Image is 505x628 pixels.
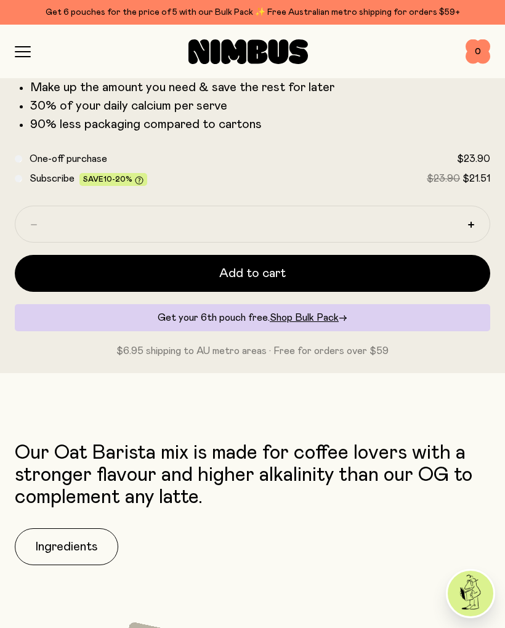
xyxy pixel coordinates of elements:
button: Add to cart [15,255,490,292]
span: $23.90 [427,174,460,183]
span: Add to cart [219,265,286,282]
button: 0 [466,39,490,64]
li: 90% less packaging compared to cartons [30,117,490,132]
span: Save [83,175,143,185]
button: Ingredients [15,528,118,565]
span: Subscribe [30,174,75,183]
p: Our Oat Barista mix is made for coffee lovers with a stronger flavour and higher alkalinity than ... [15,442,490,509]
div: Get your 6th pouch free. [15,304,490,331]
li: 30% of your daily calcium per serve [30,99,490,113]
span: $23.90 [457,154,490,164]
span: $21.51 [463,174,490,183]
span: Shop Bulk Pack [270,313,339,323]
a: Shop Bulk Pack→ [270,313,347,323]
img: agent [448,571,493,616]
span: 10-20% [103,175,132,183]
li: Make up the amount you need & save the rest for later [30,80,490,95]
span: One-off purchase [30,154,107,164]
p: $6.95 shipping to AU metro areas · Free for orders over $59 [15,344,490,358]
div: Get 6 pouches for the price of 5 with our Bulk Pack ✨ Free Australian metro shipping for orders $59+ [15,5,490,20]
